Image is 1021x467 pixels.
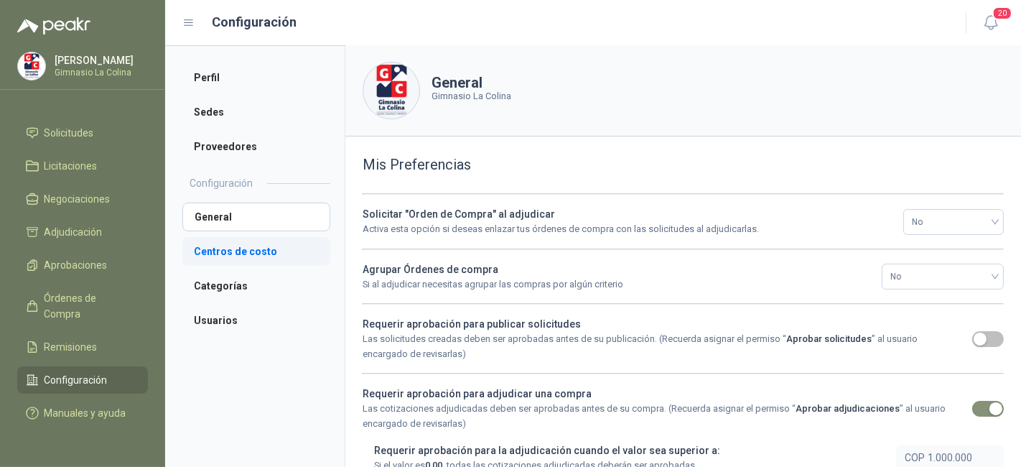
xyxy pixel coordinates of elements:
span: Solicitudes [45,125,94,141]
span: No [912,211,995,233]
b: Agrupar Órdenes de compra [363,264,498,275]
span: Remisiones [45,339,98,355]
a: Proveedores [182,132,330,161]
p: Gimnasio La Colina [432,89,511,103]
span: Licitaciones [45,158,98,174]
h1: Configuración [213,12,297,32]
p: Activa esta opción si deseas enlazar tus órdenes de compra con las solicitudes al adjudicarlas. [363,222,895,236]
a: Categorías [182,272,330,300]
p: Las solicitudes creadas deben ser aprobadas antes de su publicación. (Recuerda asignar el permiso... [363,332,964,361]
button: 20 [978,10,1004,36]
a: Manuales y ayuda [17,399,148,427]
span: Configuración [45,372,108,388]
a: Centros de costo [182,237,330,266]
a: Sedes [182,98,330,126]
b: Aprobar adjudicaciones [796,403,900,414]
p: [PERSON_NAME] [55,55,144,65]
b: Requerir aprobación para la adjudicación cuando el valor sea superior a: [374,445,720,456]
b: Solicitar "Orden de Compra" al adjudicar [363,208,555,220]
a: Adjudicación [17,218,148,246]
b: Requerir aprobación para adjudicar una compra [363,388,592,399]
span: Órdenes de Compra [45,290,134,322]
p: Si al adjudicar necesitas agrupar las compras por algún criterio [363,277,873,292]
img: Logo peakr [17,17,90,34]
img: Company Logo [363,63,419,119]
a: Aprobaciones [17,251,148,279]
a: Licitaciones [17,152,148,180]
span: Manuales y ayuda [45,405,126,421]
a: Usuarios [182,306,330,335]
a: Perfil [182,63,330,92]
b: Requerir aprobación para publicar solicitudes [363,318,581,330]
h1: General [432,76,511,89]
span: COP [905,452,925,463]
h2: Configuración [190,175,253,191]
a: Configuración [17,366,148,394]
b: Aprobar solicitudes [786,333,872,344]
a: Órdenes de Compra [17,285,148,328]
span: Adjudicación [45,224,103,240]
a: Solicitudes [17,119,148,147]
img: Company Logo [18,52,45,80]
span: Negociaciones [45,191,111,207]
span: 1.000.000 [928,452,992,463]
p: Gimnasio La Colina [55,68,144,77]
a: General [182,203,330,231]
span: No [890,266,995,287]
span: 20 [992,6,1012,20]
span: Aprobaciones [45,257,108,273]
p: Las cotizaciones adjudicadas deben ser aprobadas antes de su compra. (Recuerda asignar el permiso... [363,402,964,431]
a: Negociaciones [17,185,148,213]
a: Remisiones [17,333,148,361]
h3: Mis Preferencias [363,154,1004,176]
